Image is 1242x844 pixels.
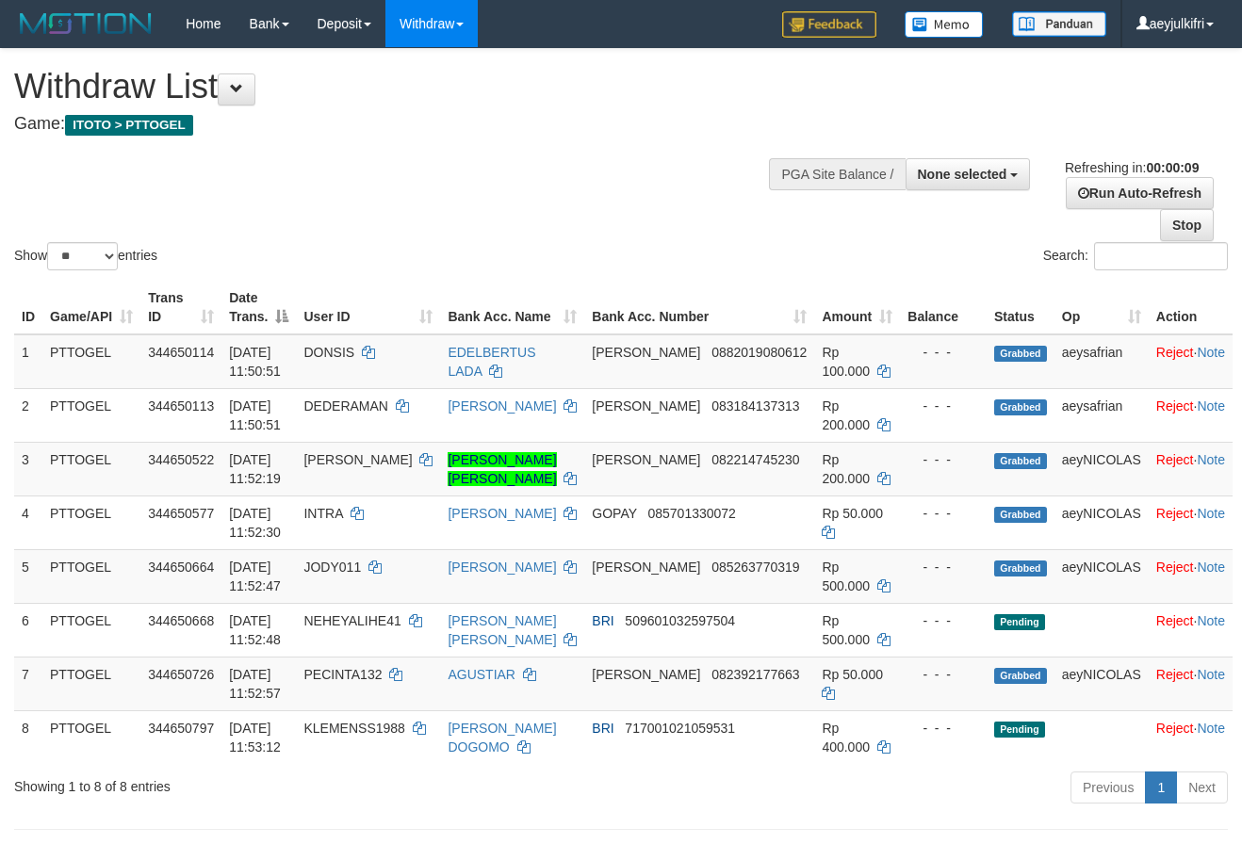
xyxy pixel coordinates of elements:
a: Note [1197,667,1225,682]
span: [PERSON_NAME] [592,452,700,467]
a: 1 [1145,771,1177,803]
a: [PERSON_NAME] DOGOMO [448,721,556,755]
th: Op: activate to sort column ascending [1054,281,1149,334]
td: · [1149,657,1233,710]
input: Search: [1094,242,1228,270]
span: BRI [592,721,613,736]
div: - - - [907,558,979,576]
div: - - - [907,450,979,469]
a: Note [1197,506,1225,521]
span: DONSIS [303,345,354,360]
th: Balance [900,281,987,334]
td: · [1149,549,1233,603]
div: - - - [907,719,979,738]
td: · [1149,334,1233,389]
select: Showentries [47,242,118,270]
span: Copy 082214745230 to clipboard [711,452,799,467]
td: 3 [14,442,42,495]
div: PGA Site Balance / [769,158,905,190]
span: KLEMENSS1988 [303,721,404,736]
td: aeysafrian [1054,334,1149,389]
a: Note [1197,345,1225,360]
a: Reject [1156,613,1194,628]
span: 344650668 [148,613,214,628]
th: Bank Acc. Number: activate to sort column ascending [584,281,814,334]
span: GOPAY [592,506,636,521]
td: aeysafrian [1054,388,1149,442]
a: [PERSON_NAME] [448,506,556,521]
span: None selected [918,167,1007,182]
a: Note [1197,398,1225,414]
td: PTTOGEL [42,549,140,603]
span: [DATE] 11:53:12 [229,721,281,755]
div: - - - [907,611,979,630]
img: Feedback.jpg [782,11,876,38]
td: · [1149,442,1233,495]
a: AGUSTIAR [448,667,515,682]
a: Reject [1156,667,1194,682]
span: 344650797 [148,721,214,736]
span: Rp 100.000 [822,345,870,379]
th: User ID: activate to sort column ascending [296,281,440,334]
div: - - - [907,504,979,523]
span: 344650664 [148,560,214,575]
a: [PERSON_NAME] [448,398,556,414]
a: Previous [1070,771,1146,803]
td: PTTOGEL [42,334,140,389]
span: Pending [994,722,1045,738]
span: Rp 500.000 [822,560,870,593]
a: Run Auto-Refresh [1066,177,1214,209]
div: Showing 1 to 8 of 8 entries [14,770,503,796]
span: NEHEYALIHE41 [303,613,400,628]
h1: Withdraw List [14,68,809,105]
td: · [1149,495,1233,549]
h4: Game: [14,115,809,134]
th: Status [987,281,1054,334]
td: PTTOGEL [42,710,140,764]
button: None selected [906,158,1031,190]
div: - - - [907,665,979,684]
img: MOTION_logo.png [14,9,157,38]
td: 8 [14,710,42,764]
span: Rp 500.000 [822,613,870,647]
span: Copy 083184137313 to clipboard [711,398,799,414]
strong: 00:00:09 [1146,160,1199,175]
span: [PERSON_NAME] [592,667,700,682]
td: aeyNICOLAS [1054,549,1149,603]
a: [PERSON_NAME] [PERSON_NAME] [448,452,556,486]
td: 6 [14,603,42,657]
span: [PERSON_NAME] [592,345,700,360]
td: PTTOGEL [42,495,140,549]
td: PTTOGEL [42,388,140,442]
td: aeyNICOLAS [1054,442,1149,495]
span: Copy 085701330072 to clipboard [647,506,735,521]
th: Bank Acc. Name: activate to sort column ascending [440,281,584,334]
td: · [1149,388,1233,442]
span: [DATE] 11:52:57 [229,667,281,701]
td: 7 [14,657,42,710]
td: · [1149,603,1233,657]
a: Note [1197,721,1225,736]
img: Button%20Memo.svg [905,11,984,38]
span: 344650577 [148,506,214,521]
span: Copy 717001021059531 to clipboard [625,721,735,736]
span: INTRA [303,506,342,521]
span: [DATE] 11:52:19 [229,452,281,486]
td: 4 [14,495,42,549]
span: Copy 509601032597504 to clipboard [625,613,735,628]
span: DEDERAMAN [303,398,387,414]
a: Note [1197,452,1225,467]
span: 344650522 [148,452,214,467]
div: - - - [907,343,979,362]
td: PTTOGEL [42,442,140,495]
span: Rp 50.000 [822,506,883,521]
th: Trans ID: activate to sort column ascending [140,281,221,334]
td: aeyNICOLAS [1054,495,1149,549]
td: 1 [14,334,42,389]
img: panduan.png [1012,11,1106,37]
a: [PERSON_NAME] [PERSON_NAME] [448,613,556,647]
td: 5 [14,549,42,603]
label: Show entries [14,242,157,270]
span: [PERSON_NAME] [592,398,700,414]
td: aeyNICOLAS [1054,657,1149,710]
